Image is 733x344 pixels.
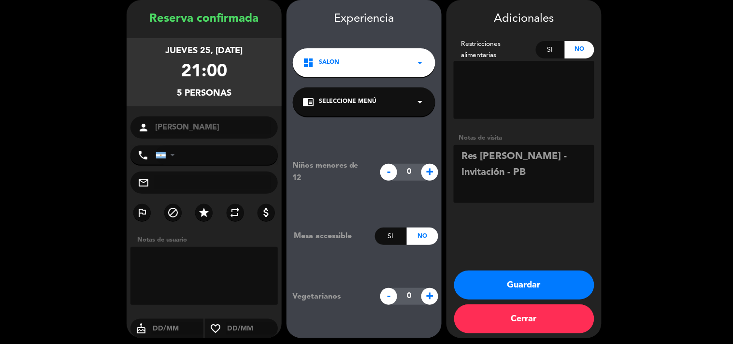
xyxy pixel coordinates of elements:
span: Seleccione Menú [319,97,376,107]
div: Vegetarianos [285,290,375,303]
i: block [167,207,179,218]
input: DD/MM [226,323,278,335]
button: Guardar [454,271,594,300]
div: Si [536,41,565,58]
div: Restricciones alimentarias [454,39,536,61]
i: cake [130,323,152,334]
i: person [138,122,149,133]
span: SALON [319,58,339,68]
div: Notas de visita [454,133,594,143]
div: Adicionales [454,10,594,29]
div: No [565,41,594,58]
i: phone [137,149,149,161]
i: outlined_flag [136,207,148,218]
i: chrome_reader_mode [302,96,314,108]
div: No [407,228,438,245]
i: repeat [230,207,241,218]
div: 5 personas [177,86,231,100]
div: Notas de usuario [132,235,282,245]
i: arrow_drop_down [414,57,426,69]
i: dashboard [302,57,314,69]
div: jueves 25, [DATE] [166,44,243,58]
i: star [198,207,210,218]
i: arrow_drop_down [414,96,426,108]
div: Reserva confirmada [127,10,282,29]
div: 21:00 [181,58,227,86]
span: + [421,288,438,305]
span: - [380,288,397,305]
span: - [380,164,397,181]
span: + [421,164,438,181]
div: Si [375,228,406,245]
div: Experiencia [287,10,442,29]
i: attach_money [260,207,272,218]
div: Mesa accessible [287,230,375,243]
i: mail_outline [138,177,149,188]
input: DD/MM [152,323,203,335]
div: Niños menores de 12 [285,159,375,185]
div: Argentina: +54 [156,146,178,164]
i: favorite_border [205,323,226,334]
button: Cerrar [454,304,594,333]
